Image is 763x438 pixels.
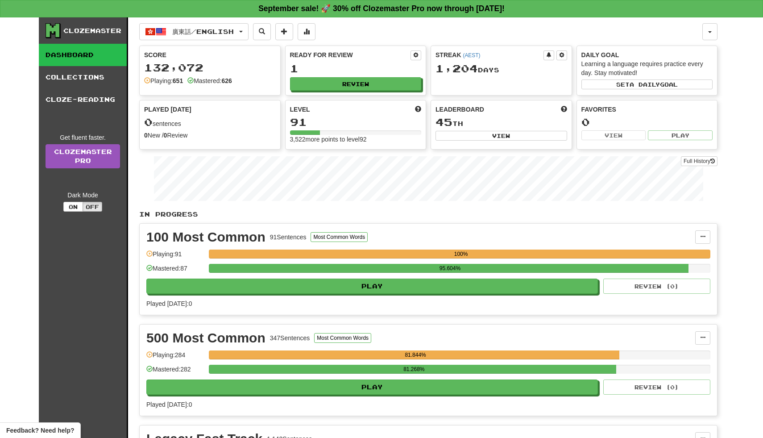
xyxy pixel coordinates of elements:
[144,105,191,114] span: Played [DATE]
[211,365,616,374] div: 81.268%
[435,63,567,75] div: Day s
[144,131,276,140] div: New / Review
[146,401,192,408] span: Played [DATE]: 0
[435,117,567,128] div: th
[46,144,120,168] a: ClozemasterPro
[144,50,276,59] div: Score
[435,116,452,128] span: 45
[290,50,411,59] div: Ready for Review
[146,250,204,264] div: Playing: 91
[290,63,422,74] div: 1
[211,350,619,359] div: 81.844%
[211,264,688,273] div: 95.604%
[144,116,153,128] span: 0
[435,50,543,59] div: Streak
[311,232,368,242] button: Most Common Words
[146,380,598,395] button: Play
[270,233,307,242] div: 91 Sentences
[221,77,232,84] strong: 626
[270,334,310,342] div: 347 Sentences
[581,130,646,140] button: View
[603,279,710,294] button: Review (0)
[146,279,598,294] button: Play
[581,79,713,89] button: Seta dailygoal
[581,117,713,128] div: 0
[63,202,83,212] button: On
[6,426,74,435] span: Open feedback widget
[146,230,265,244] div: 100 Most Common
[290,117,422,128] div: 91
[144,76,183,85] div: Playing:
[648,130,713,140] button: Play
[146,300,192,307] span: Played [DATE]: 0
[581,59,713,77] div: Learning a language requires practice every day. Stay motivated!
[298,23,315,40] button: More stats
[314,333,371,343] button: Most Common Words
[435,131,567,141] button: View
[561,105,567,114] span: This week in points, UTC
[63,26,121,35] div: Clozemaster
[581,50,713,59] div: Daily Goal
[83,202,102,212] button: Off
[139,23,249,40] button: 廣東話/English
[581,105,713,114] div: Favorites
[39,88,127,111] a: Cloze-Reading
[39,44,127,66] a: Dashboard
[415,105,421,114] span: Score more points to level up
[39,66,127,88] a: Collections
[187,76,232,85] div: Mastered:
[290,135,422,144] div: 3,522 more points to level 92
[139,210,717,219] p: In Progress
[681,156,717,166] button: Full History
[146,350,204,365] div: Playing: 284
[463,52,480,58] a: (AEST)
[173,77,183,84] strong: 651
[211,250,710,259] div: 100%
[435,105,484,114] span: Leaderboard
[275,23,293,40] button: Add sentence to collection
[146,264,204,279] div: Mastered: 87
[146,331,265,345] div: 500 Most Common
[603,380,710,395] button: Review (0)
[146,365,204,380] div: Mastered: 282
[144,117,276,128] div: sentences
[144,132,148,139] strong: 0
[144,62,276,73] div: 132,072
[630,81,660,88] span: a daily
[46,191,120,200] div: Dark Mode
[290,77,422,91] button: Review
[258,4,505,13] strong: September sale! 🚀 30% off Clozemaster Pro now through [DATE]!
[435,62,478,75] span: 1,204
[253,23,271,40] button: Search sentences
[172,28,234,35] span: 廣東話 / English
[290,105,310,114] span: Level
[164,132,167,139] strong: 0
[46,133,120,142] div: Get fluent faster.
